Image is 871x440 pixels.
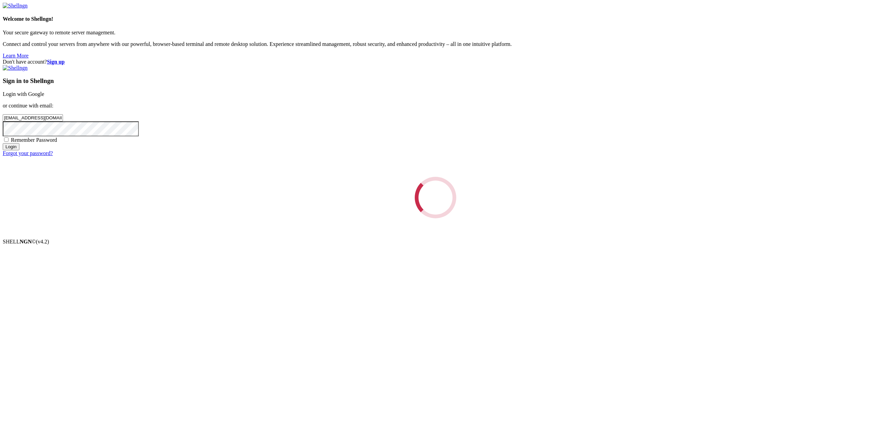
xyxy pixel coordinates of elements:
span: SHELL © [3,239,49,244]
p: Connect and control your servers from anywhere with our powerful, browser-based terminal and remo... [3,41,868,47]
a: Login with Google [3,91,44,97]
input: Login [3,143,19,150]
img: Shellngn [3,65,28,71]
div: Don't have account? [3,59,868,65]
h3: Sign in to Shellngn [3,77,868,85]
p: Your secure gateway to remote server management. [3,30,868,36]
div: Loading... [408,170,463,225]
input: Email address [3,114,63,121]
a: Sign up [47,59,65,65]
img: Shellngn [3,3,28,9]
a: Learn More [3,53,29,58]
a: Forgot your password? [3,150,53,156]
span: 4.2.0 [36,239,49,244]
b: NGN [20,239,32,244]
span: Remember Password [11,137,57,143]
input: Remember Password [4,137,9,142]
p: or continue with email: [3,103,868,109]
h4: Welcome to Shellngn! [3,16,868,22]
